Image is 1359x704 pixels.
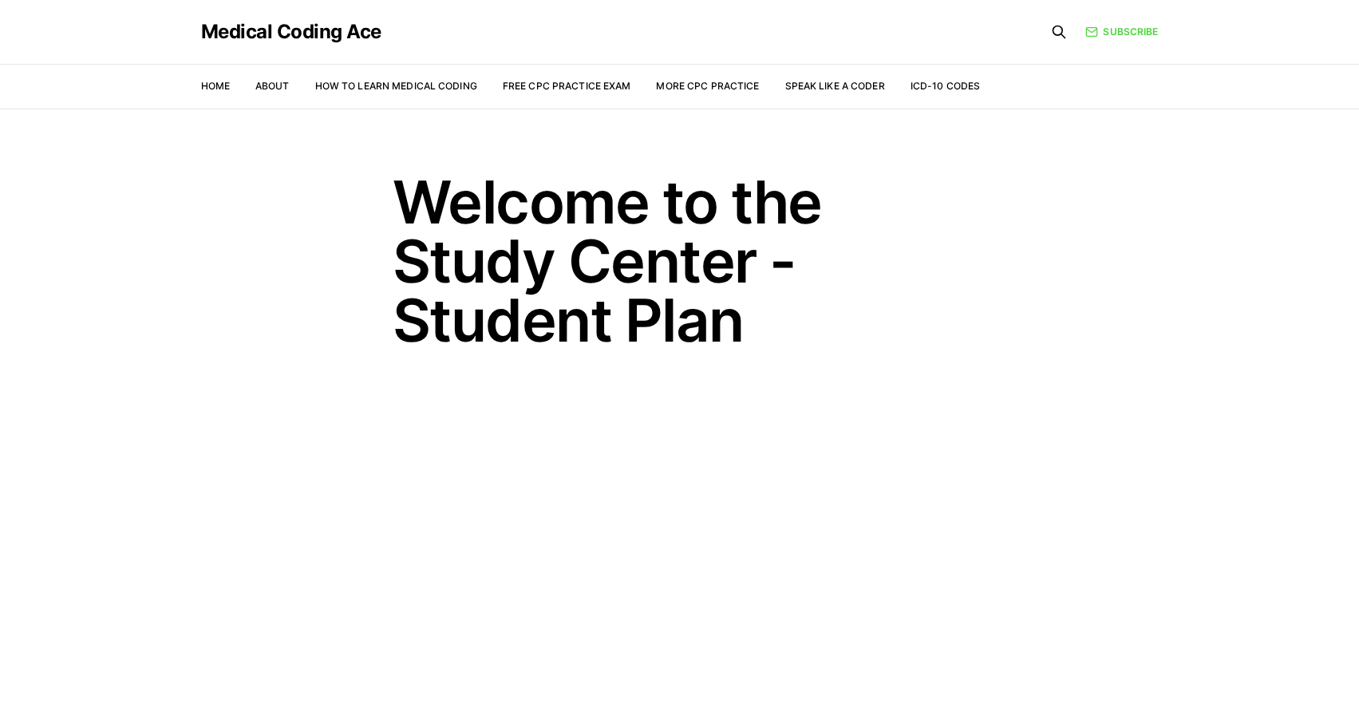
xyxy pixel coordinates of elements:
a: Subscribe [1085,25,1158,39]
a: Speak Like a Coder [785,80,885,92]
a: More CPC Practice [656,80,759,92]
a: Free CPC Practice Exam [503,80,631,92]
a: ICD-10 Codes [911,80,980,92]
a: How to Learn Medical Coding [315,80,477,92]
a: Medical Coding Ace [201,22,381,42]
a: Home [201,80,230,92]
a: About [255,80,290,92]
h1: Welcome to the Study Center - Student Plan [393,172,967,350]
